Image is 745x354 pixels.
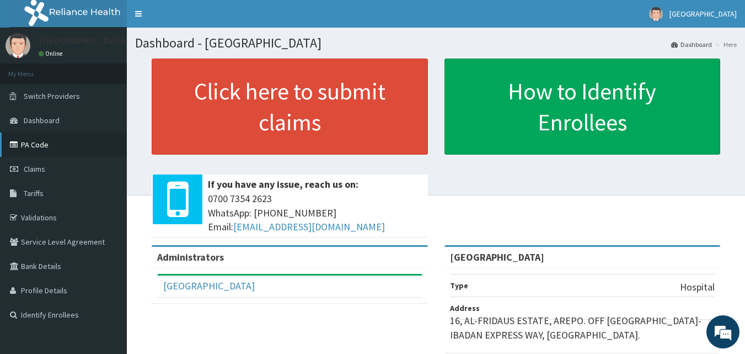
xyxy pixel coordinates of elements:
[24,188,44,198] span: Tariffs
[680,280,715,294] p: Hospital
[181,6,207,32] div: Minimize live chat window
[6,236,210,275] textarea: Type your message and hit 'Enter'
[135,36,737,50] h1: Dashboard - [GEOGRAPHIC_DATA]
[64,107,152,218] span: We're online!
[6,33,30,58] img: User Image
[24,164,45,174] span: Claims
[24,115,60,125] span: Dashboard
[20,55,45,83] img: d_794563401_company_1708531726252_794563401
[57,62,185,76] div: Chat with us now
[669,9,737,19] span: [GEOGRAPHIC_DATA]
[450,251,544,263] strong: [GEOGRAPHIC_DATA]
[39,36,130,46] p: [GEOGRAPHIC_DATA]
[713,40,737,49] li: Here
[233,220,385,233] a: [EMAIL_ADDRESS][DOMAIN_NAME]
[157,251,224,263] b: Administrators
[444,59,721,155] a: How to Identify Enrollees
[450,281,468,290] b: Type
[208,178,358,191] b: If you have any issue, reach us on:
[649,7,663,21] img: User Image
[152,59,428,155] a: Click here to submit claims
[24,91,80,101] span: Switch Providers
[671,40,712,49] a: Dashboard
[450,303,480,313] b: Address
[39,50,65,57] a: Online
[450,314,715,342] p: 16, AL-FRIDAUS ESTATE, AREPO. OFF [GEOGRAPHIC_DATA]-IBADAN EXPRESS WAY, [GEOGRAPHIC_DATA].
[208,192,422,234] span: 0700 7354 2623 WhatsApp: [PHONE_NUMBER] Email:
[163,279,255,292] a: [GEOGRAPHIC_DATA]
